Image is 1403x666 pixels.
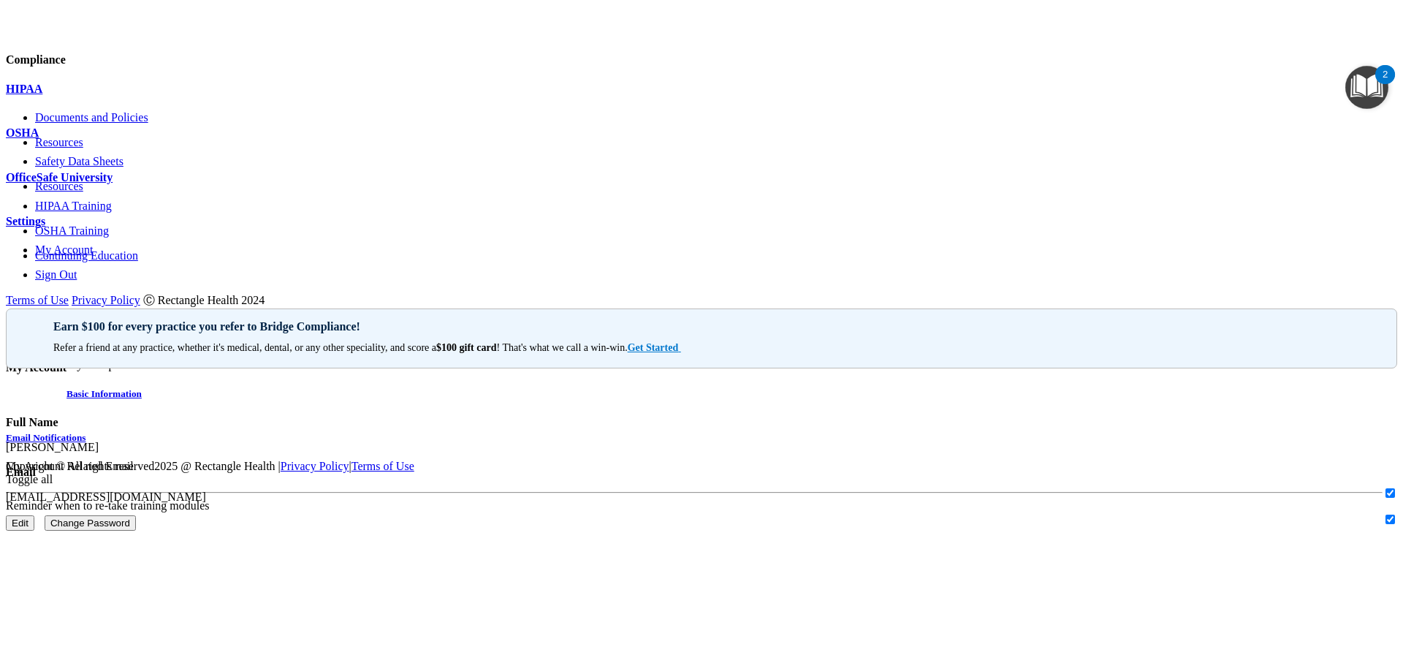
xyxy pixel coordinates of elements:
a: Privacy Policy [281,460,349,472]
a: OSHA [6,126,1397,140]
div: Toggle all [6,473,1397,486]
a: Resources [35,180,1397,193]
a: Documents and Policies [35,111,1397,124]
a: Safety Data Sheets [35,155,1397,168]
a: Get Started [628,342,681,353]
span: Refer a friend at any practice, whether it's medical, dental, or any other speciality, and score a [53,342,436,353]
a: Privacy Policy [72,294,140,306]
img: PMB logo [6,6,205,35]
span: Ⓒ Rectangle Health 2024 [143,294,265,306]
a: HIPAA [6,83,1397,96]
button: Change Password [45,515,136,531]
strong: $100 gift card [436,342,496,353]
h4: My Account [6,361,66,374]
a: Terms of Use [6,294,69,306]
a: Email Notifications [6,432,1397,444]
div: Reminder when to re-take training modules [6,499,1397,512]
p: [EMAIL_ADDRESS][DOMAIN_NAME] [6,491,1397,504]
p: Earn $100 for every practice you refer to Bridge Compliance! [53,319,1128,333]
a: Sign Out [35,268,1397,281]
div: 2 [1383,75,1388,94]
a: My Account [35,243,1397,257]
a: HIPAA Training [35,200,1397,213]
a: Terms of Use [351,460,414,472]
button: Open Resource Center, 2 new notifications [1345,66,1388,109]
button: Edit [6,515,34,531]
a: OSHA Training [35,224,1397,238]
div: Copyright © All rights reserved 2025 @ Rectangle Health | | [6,460,1397,473]
strong: Get Started [628,342,679,353]
a: Basic Information [6,388,1397,400]
a: Settings [6,215,1397,228]
p: [PERSON_NAME] [6,441,1397,454]
h4: Compliance [6,53,1397,67]
a: OfficeSafe University [6,171,1397,184]
b: Full Name [6,416,58,428]
a: Resources [35,136,1397,149]
span: ! That's what we call a win-win. [497,342,628,353]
